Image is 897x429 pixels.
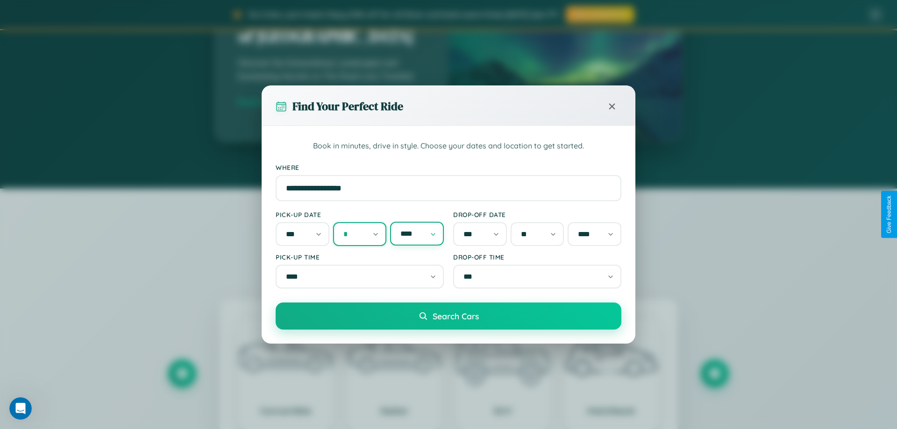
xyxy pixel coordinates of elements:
label: Drop-off Date [453,211,621,218]
h3: Find Your Perfect Ride [292,98,403,114]
label: Pick-up Date [276,211,444,218]
label: Drop-off Time [453,253,621,261]
p: Book in minutes, drive in style. Choose your dates and location to get started. [276,140,621,152]
span: Search Cars [433,311,479,321]
label: Pick-up Time [276,253,444,261]
label: Where [276,163,621,171]
button: Search Cars [276,302,621,330]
